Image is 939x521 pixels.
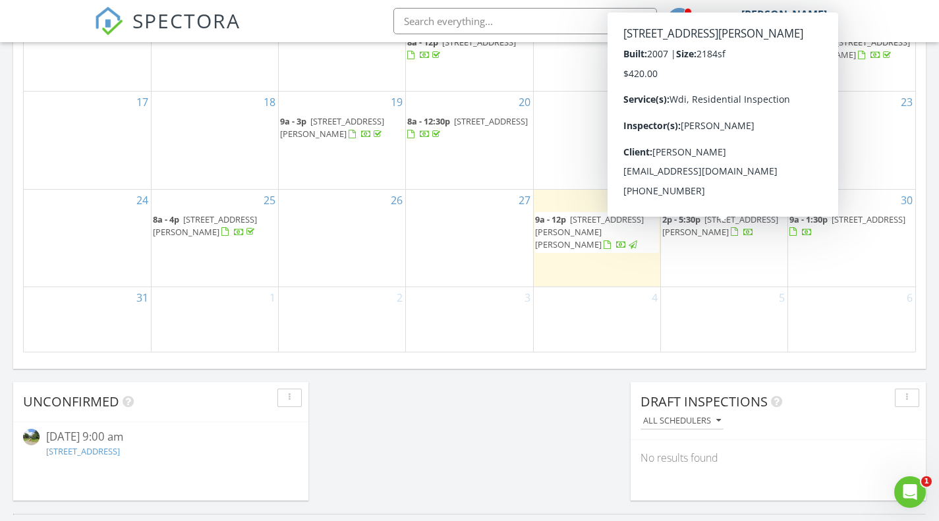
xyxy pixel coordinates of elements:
[662,213,700,225] span: 2p - 5:30p
[662,115,783,152] span: [STREET_ADDRESS][PERSON_NAME][PERSON_NAME]
[789,212,914,240] a: 9a - 1:30p [STREET_ADDRESS]
[921,476,932,487] span: 1
[789,213,828,225] span: 9a - 1:30p
[705,21,837,34] div: Fulfer Home Inspections
[535,212,659,254] a: 9a - 12p [STREET_ADDRESS][PERSON_NAME][PERSON_NAME]
[649,287,660,308] a: Go to September 4, 2025
[23,429,299,460] a: [DATE] 9:00 am [STREET_ADDRESS]
[904,287,915,308] a: Go to September 6, 2025
[770,92,787,113] a: Go to August 22, 2025
[789,35,914,63] a: 8a - 12:30p [STREET_ADDRESS][PERSON_NAME]
[388,92,405,113] a: Go to August 19, 2025
[741,8,827,21] div: [PERSON_NAME]
[151,189,278,287] td: Go to August 25, 2025
[662,213,778,238] span: [STREET_ADDRESS][PERSON_NAME]
[442,36,516,48] span: [STREET_ADDRESS]
[454,115,528,127] span: [STREET_ADDRESS]
[516,92,533,113] a: Go to August 20, 2025
[280,115,306,127] span: 9a - 3p
[535,213,644,250] span: [STREET_ADDRESS][PERSON_NAME][PERSON_NAME]
[24,189,151,287] td: Go to August 24, 2025
[279,13,406,92] td: Go to August 12, 2025
[134,190,151,211] a: Go to August 24, 2025
[789,36,910,61] a: 8a - 12:30p [STREET_ADDRESS][PERSON_NAME]
[23,393,119,410] span: Unconfirmed
[533,92,660,190] td: Go to August 21, 2025
[23,429,40,445] img: streetview
[697,36,771,48] span: [STREET_ADDRESS]
[631,440,926,476] div: No results found
[24,287,151,352] td: Go to August 31, 2025
[533,287,660,352] td: Go to September 4, 2025
[533,13,660,92] td: Go to August 14, 2025
[406,189,533,287] td: Go to August 27, 2025
[898,92,915,113] a: Go to August 23, 2025
[788,287,915,352] td: Go to September 6, 2025
[522,287,533,308] a: Go to September 3, 2025
[153,213,257,238] a: 8a - 4p [STREET_ADDRESS][PERSON_NAME]
[662,115,705,127] span: 9a - 12:30p
[279,92,406,190] td: Go to August 19, 2025
[46,445,120,457] a: [STREET_ADDRESS]
[660,189,787,287] td: Go to August 29, 2025
[94,7,123,36] img: The Best Home Inspection Software - Spectora
[662,36,693,48] span: 8a - 12p
[789,36,910,61] span: [STREET_ADDRESS][PERSON_NAME]
[24,92,151,190] td: Go to August 17, 2025
[662,213,778,238] a: 2p - 5:30p [STREET_ADDRESS][PERSON_NAME]
[394,287,405,308] a: Go to September 2, 2025
[261,190,278,211] a: Go to August 25, 2025
[388,190,405,211] a: Go to August 26, 2025
[789,213,905,238] a: 9a - 1:30p [STREET_ADDRESS]
[788,92,915,190] td: Go to August 23, 2025
[279,287,406,352] td: Go to September 2, 2025
[662,36,771,61] a: 8a - 12p [STREET_ADDRESS]
[153,213,179,225] span: 8a - 4p
[407,114,531,142] a: 8a - 12:30p [STREET_ADDRESS]
[788,13,915,92] td: Go to August 16, 2025
[788,189,915,287] td: Go to August 30, 2025
[770,190,787,211] a: Go to August 29, 2025
[153,212,277,240] a: 8a - 4p [STREET_ADDRESS][PERSON_NAME]
[280,114,404,142] a: 9a - 3p [STREET_ADDRESS][PERSON_NAME]
[535,213,644,250] a: 9a - 12p [STREET_ADDRESS][PERSON_NAME][PERSON_NAME]
[151,92,278,190] td: Go to August 18, 2025
[789,36,832,48] span: 8a - 12:30p
[406,13,533,92] td: Go to August 13, 2025
[151,287,278,352] td: Go to September 1, 2025
[643,416,721,425] div: All schedulers
[267,287,278,308] a: Go to September 1, 2025
[660,287,787,352] td: Go to September 5, 2025
[406,287,533,352] td: Go to September 3, 2025
[261,92,278,113] a: Go to August 18, 2025
[151,13,278,92] td: Go to August 11, 2025
[894,476,926,508] iframe: Intercom live chat
[643,92,660,113] a: Go to August 21, 2025
[407,115,450,127] span: 8a - 12:30p
[516,190,533,211] a: Go to August 27, 2025
[535,213,566,225] span: 9a - 12p
[643,190,660,211] a: Go to August 28, 2025
[46,429,275,445] div: [DATE] 9:00 am
[407,35,531,63] a: 8a - 12p [STREET_ADDRESS]
[393,8,657,34] input: Search everything...
[280,115,384,140] a: 9a - 3p [STREET_ADDRESS][PERSON_NAME]
[407,36,516,61] a: 8a - 12p [STREET_ADDRESS]
[134,92,151,113] a: Go to August 17, 2025
[776,287,787,308] a: Go to September 5, 2025
[662,114,786,155] a: 9a - 12:30p [STREET_ADDRESS][PERSON_NAME][PERSON_NAME]
[94,18,241,45] a: SPECTORA
[662,212,786,240] a: 2p - 5:30p [STREET_ADDRESS][PERSON_NAME]
[662,35,786,63] a: 8a - 12p [STREET_ADDRESS]
[407,115,528,140] a: 8a - 12:30p [STREET_ADDRESS]
[407,36,438,48] span: 8a - 12p
[406,92,533,190] td: Go to August 20, 2025
[640,393,768,410] span: Draft Inspections
[24,13,151,92] td: Go to August 10, 2025
[662,115,783,152] a: 9a - 12:30p [STREET_ADDRESS][PERSON_NAME][PERSON_NAME]
[280,115,384,140] span: [STREET_ADDRESS][PERSON_NAME]
[832,213,905,225] span: [STREET_ADDRESS]
[640,412,724,430] button: All schedulers
[279,189,406,287] td: Go to August 26, 2025
[134,287,151,308] a: Go to August 31, 2025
